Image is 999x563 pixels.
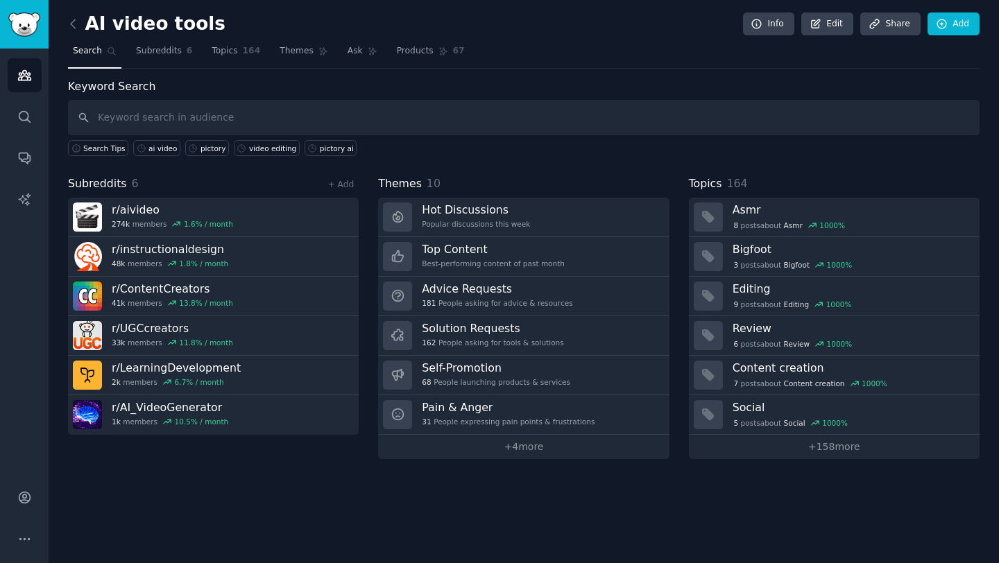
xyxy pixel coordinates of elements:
a: Share [860,12,920,36]
a: Self-Promotion68People launching products & services [378,356,669,395]
span: 33k [112,338,125,347]
div: Popular discussions this week [422,219,530,229]
h3: Solution Requests [422,321,563,336]
span: 48k [112,259,125,268]
span: Ask [348,45,363,58]
a: r/instructionaldesign48kmembers1.8% / month [68,237,359,277]
span: 6 [733,339,738,349]
a: Asmr8postsaboutAsmr1000% [689,198,980,237]
h3: r/ ContentCreators [112,281,233,296]
a: r/AI_VideoGenerator1kmembers10.5% / month [68,395,359,435]
div: 1.6 % / month [184,219,233,229]
span: Subreddits [136,45,182,58]
span: 164 [726,177,747,190]
label: Keyword Search [68,80,155,93]
span: 162 [422,338,436,347]
div: post s about [733,298,853,311]
div: members [112,298,233,308]
a: r/aivideo274kmembers1.6% / month [68,198,359,237]
span: 41k [112,298,125,308]
span: 274k [112,219,130,229]
img: LearningDevelopment [73,361,102,390]
div: video editing [249,144,296,153]
span: 31 [422,417,431,426]
img: instructionaldesign [73,242,102,271]
h3: Pain & Anger [422,400,595,415]
div: 6.7 % / month [175,377,224,387]
a: Solution Requests162People asking for tools & solutions [378,316,669,356]
div: People asking for advice & resources [422,298,572,308]
span: Asmr [784,220,803,230]
span: Editing [784,300,810,309]
div: 1000 % [822,418,848,428]
span: 2k [112,377,121,387]
h3: r/ aivideo [112,202,233,217]
span: Products [397,45,434,58]
a: Ask [343,40,382,69]
div: People expressing pain points & frustrations [422,417,595,426]
a: Themes [275,40,333,69]
a: Content creation7postsaboutContent creation1000% [689,356,980,395]
a: Search [68,40,121,69]
a: Review6postsaboutReview1000% [689,316,980,356]
h3: r/ LearningDevelopment [112,361,241,375]
a: Advice Requests181People asking for advice & resources [378,277,669,316]
div: pictory ai [320,144,354,153]
h3: Advice Requests [422,281,572,296]
span: 8 [733,220,738,230]
div: 1000 % [827,260,853,270]
div: ai video [148,144,177,153]
span: 7 [733,379,738,388]
h2: AI video tools [68,13,225,35]
input: Keyword search in audience [68,100,980,135]
a: +4more [378,435,669,459]
div: 1000 % [862,379,887,388]
img: GummySearch logo [8,12,40,37]
div: members [112,219,233,229]
span: Search [73,45,102,58]
span: 5 [733,418,738,428]
a: video editing [234,140,300,156]
div: post s about [733,377,889,390]
span: 9 [733,300,738,309]
div: People launching products & services [422,377,570,387]
img: aivideo [73,202,102,232]
span: Themes [280,45,314,58]
div: members [112,259,228,268]
div: 13.8 % / month [179,298,233,308]
a: Subreddits6 [131,40,197,69]
a: r/UGCcreators33kmembers11.8% / month [68,316,359,356]
span: Topics [689,175,722,193]
div: 1000 % [819,220,845,230]
div: members [112,417,228,426]
a: +158more [689,435,980,459]
h3: r/ UGCcreators [112,321,233,336]
span: 6 [187,45,193,58]
h3: Hot Discussions [422,202,530,217]
a: Edit [801,12,853,36]
div: 1000 % [827,339,853,349]
div: post s about [733,259,853,271]
div: pictory [200,144,225,153]
span: Themes [378,175,422,193]
a: Hot DiscussionsPopular discussions this week [378,198,669,237]
img: UGCcreators [73,321,102,350]
span: 164 [243,45,261,58]
span: Social [784,418,805,428]
a: r/LearningDevelopment2kmembers6.7% / month [68,356,359,395]
span: 67 [453,45,465,58]
a: Pain & Anger31People expressing pain points & frustrations [378,395,669,435]
a: ai video [133,140,180,156]
div: People asking for tools & solutions [422,338,563,347]
h3: Asmr [733,202,970,217]
a: Bigfoot3postsaboutBigfoot1000% [689,237,980,277]
h3: Bigfoot [733,242,970,257]
a: Top ContentBest-performing content of past month [378,237,669,277]
span: Search Tips [83,144,126,153]
a: Products67 [392,40,470,69]
h3: r/ instructionaldesign [112,242,228,257]
div: 1.8 % / month [179,259,228,268]
a: Editing9postsaboutEditing1000% [689,277,980,316]
span: Topics [212,45,237,58]
a: Social5postsaboutSocial1000% [689,395,980,435]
